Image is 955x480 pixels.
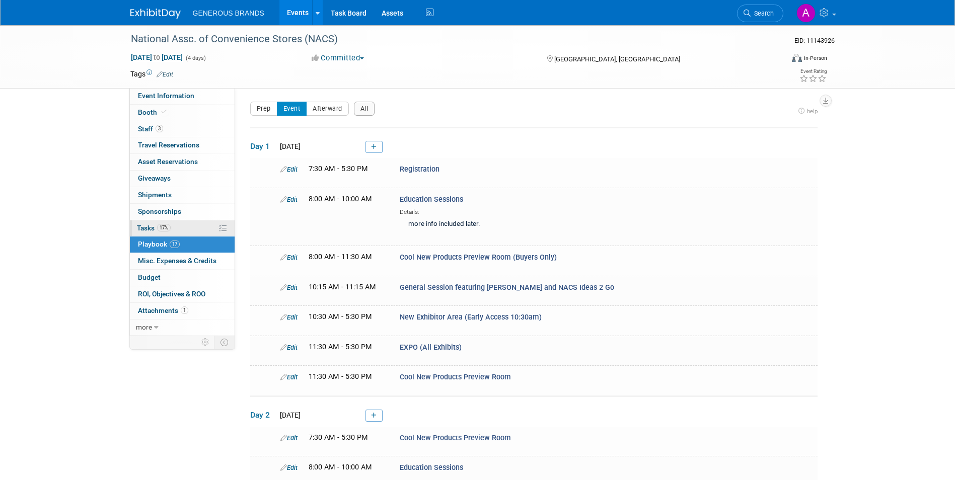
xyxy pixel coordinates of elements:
[130,69,173,79] td: Tags
[130,53,183,62] span: [DATE] [DATE]
[306,102,349,116] button: Afterward
[280,196,298,203] a: Edit
[138,207,181,215] span: Sponsorships
[751,10,774,17] span: Search
[400,253,557,262] span: Cool New Products Preview Room (Buyers Only)
[130,137,235,153] a: Travel Reservations
[737,5,783,22] a: Search
[130,303,235,319] a: Attachments1
[130,286,235,302] a: ROI, Objectives & ROO
[138,125,163,133] span: Staff
[554,55,680,63] span: [GEOGRAPHIC_DATA], [GEOGRAPHIC_DATA]
[138,306,188,314] span: Attachments
[130,9,181,19] img: ExhibitDay
[130,105,235,121] a: Booth
[130,236,235,253] a: Playbook17
[280,284,298,291] a: Edit
[309,283,376,291] span: 10:15 AM - 11:15 AM
[138,157,198,166] span: Asset Reservations
[277,411,301,419] span: [DATE]
[156,125,163,132] span: 3
[400,434,511,442] span: Cool New Products Preview Room
[250,141,275,152] span: Day 1
[400,313,542,322] span: New Exhibitor Area (Early Access 10:30am)
[138,257,216,265] span: Misc. Expenses & Credits
[309,433,368,442] span: 7:30 AM - 5:30 PM
[137,224,171,232] span: Tasks
[400,463,463,472] span: Education Sessions
[400,165,439,174] span: Registration
[162,109,167,115] i: Booth reservation complete
[277,142,301,150] span: [DATE]
[796,4,816,23] img: Astrid Aguayo
[130,204,235,220] a: Sponsorships
[724,52,828,67] div: Event Format
[280,254,298,261] a: Edit
[250,410,275,421] span: Day 2
[157,224,171,231] span: 17%
[152,53,162,61] span: to
[138,191,172,199] span: Shipments
[130,88,235,104] a: Event Information
[130,319,235,336] a: more
[197,336,214,349] td: Personalize Event Tab Strip
[280,344,298,351] a: Edit
[400,205,658,216] div: Details:
[309,253,372,261] span: 8:00 AM - 11:30 AM
[400,216,658,233] div: more info included later.
[181,306,188,314] span: 1
[400,373,511,381] span: Cool New Products Preview Room
[138,290,205,298] span: ROI, Objectives & ROO
[127,30,768,48] div: National Assc. of Convenience Stores (NACS)
[170,241,180,248] span: 17
[280,464,298,471] a: Edit
[185,55,206,61] span: (4 days)
[138,141,199,149] span: Travel Reservations
[308,53,368,63] button: Committed
[157,71,173,78] a: Edit
[193,9,264,17] span: GENEROUS BRANDS
[400,343,462,352] span: EXPO (All Exhibits)
[130,187,235,203] a: Shipments
[138,240,180,248] span: Playbook
[277,102,307,116] button: Event
[794,37,835,44] span: Event ID: 11143926
[807,108,818,115] span: help
[280,313,298,321] a: Edit
[799,69,827,74] div: Event Rating
[138,273,161,281] span: Budget
[309,312,372,321] span: 10:30 AM - 5:30 PM
[130,253,235,269] a: Misc. Expenses & Credits
[250,102,277,116] button: Prep
[400,283,614,292] span: General Session featuring [PERSON_NAME] and NACS Ideas 2 Go
[354,102,375,116] button: All
[138,174,171,182] span: Giveaways
[309,372,372,381] span: 11:30 AM - 5:30 PM
[803,54,827,62] div: In-Person
[130,154,235,170] a: Asset Reservations
[309,463,372,471] span: 8:00 AM - 10:00 AM
[280,434,298,442] a: Edit
[130,121,235,137] a: Staff3
[130,220,235,236] a: Tasks17%
[309,195,372,203] span: 8:00 AM - 10:00 AM
[214,336,235,349] td: Toggle Event Tabs
[309,165,368,173] span: 7:30 AM - 5:30 PM
[280,373,298,381] a: Edit
[792,54,802,62] img: Format-Inperson.png
[130,270,235,286] a: Budget
[138,92,194,100] span: Event Information
[136,323,152,331] span: more
[280,166,298,173] a: Edit
[138,108,169,116] span: Booth
[309,343,372,351] span: 11:30 AM - 5:30 PM
[130,171,235,187] a: Giveaways
[400,195,463,204] span: Education Sessions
